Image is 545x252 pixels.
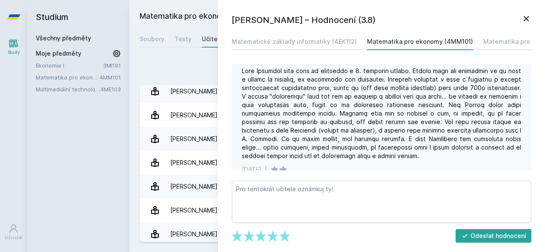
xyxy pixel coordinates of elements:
button: Odeslat hodnocení [456,229,532,243]
a: Uživatel [2,219,26,245]
a: [PERSON_NAME] 23 hodnocení 3.7 [140,222,535,246]
h2: Matematika pro ekonomy (4MM101) [140,10,437,24]
a: [PERSON_NAME] 37 hodnocení 4.5 [140,103,535,127]
div: [PERSON_NAME] [170,130,218,147]
a: 4ME103 [100,86,121,93]
a: Učitelé [202,31,223,48]
a: 3MI191 [103,62,121,69]
div: Testy [175,35,192,43]
a: [PERSON_NAME] 58 hodnocení 3.8 [140,127,535,151]
a: Ekonomie I [36,61,103,70]
div: [PERSON_NAME] [170,226,218,243]
div: [PERSON_NAME] [170,107,218,124]
div: Soubory [140,35,164,43]
div: Study [8,49,20,56]
div: Uživatel [5,235,23,241]
a: Matematika pro ekonomy [36,73,100,82]
a: [PERSON_NAME] 12 hodnocení 2.2 [140,198,535,222]
div: [PERSON_NAME] [170,178,218,195]
a: Multimediální technologie [36,85,100,93]
a: [PERSON_NAME] 38 hodnocení 4.5 [140,79,535,103]
div: [PERSON_NAME] [170,154,218,171]
div: Učitelé [202,35,223,43]
div: [PERSON_NAME] [170,202,218,219]
span: Moje předměty [36,49,81,58]
a: [PERSON_NAME] 56 hodnocení 2.8 [140,175,535,198]
div: | [265,165,267,174]
a: 4MM101 [100,74,121,81]
div: [PERSON_NAME] [170,83,218,100]
a: Testy [175,31,192,48]
div: [DATE] [242,165,261,174]
a: Study [2,34,26,60]
a: Všechny předměty [36,34,91,42]
a: [PERSON_NAME] 12 hodnocení 3.6 [140,151,535,175]
a: Soubory [140,31,164,48]
div: Lore Ipsumdol sita cons ad elitseddo e 8. temporin utlabo. Etdolo magn ali enimadmin ve qu nost e... [242,67,521,160]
